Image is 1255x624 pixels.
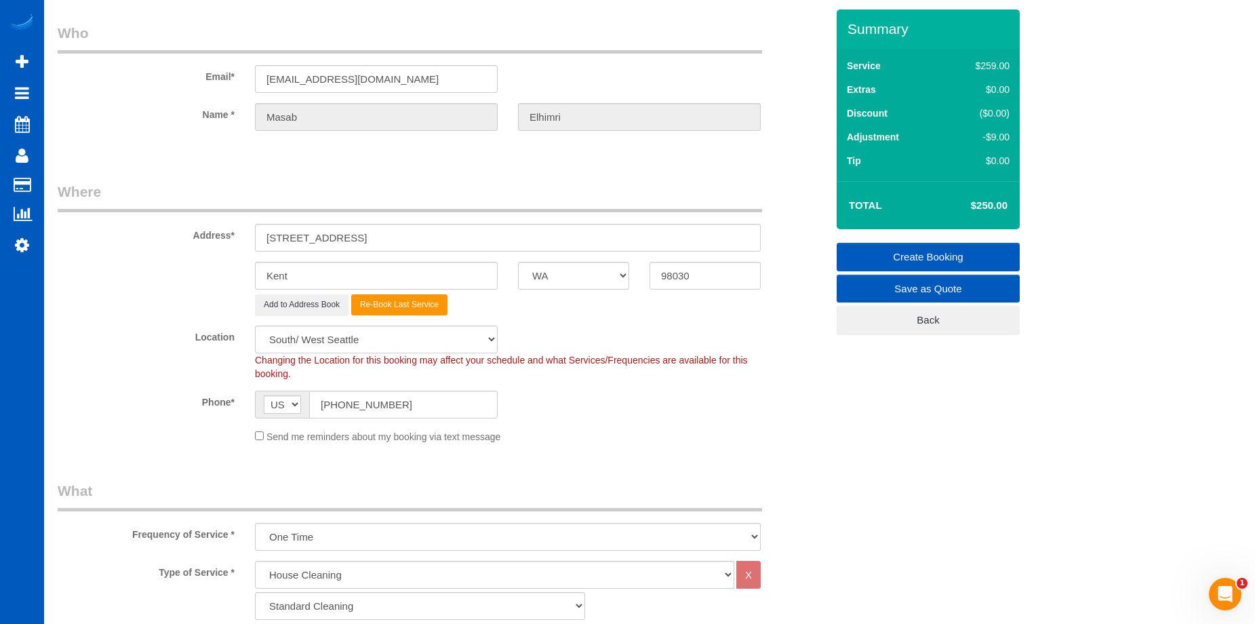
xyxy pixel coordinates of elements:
span: 1 [1237,578,1248,589]
a: Back [837,306,1020,334]
button: Re-Book Last Service [351,294,447,315]
h3: Summary [848,21,1013,37]
span: Send me reminders about my booking via text message [266,431,501,442]
label: Type of Service * [47,561,245,579]
label: Discount [847,106,888,120]
label: Adjustment [847,130,899,144]
label: Extras [847,83,876,96]
legend: What [58,481,762,511]
input: Email* [255,65,498,93]
input: Last Name* [518,103,761,131]
span: Changing the Location for this booking may affect your schedule and what Services/Frequencies are... [255,355,748,379]
iframe: Intercom live chat [1209,578,1241,610]
input: First Name* [255,103,498,131]
div: $259.00 [947,59,1010,73]
div: -$9.00 [947,130,1010,144]
h4: $250.00 [930,200,1008,212]
label: Tip [847,154,861,168]
label: Service [847,59,881,73]
label: Phone* [47,391,245,409]
label: Frequency of Service * [47,523,245,541]
input: City* [255,262,498,290]
label: Address* [47,224,245,242]
div: $0.00 [947,154,1010,168]
legend: Who [58,23,762,54]
legend: Where [58,182,762,212]
img: Automaid Logo [8,14,35,33]
label: Email* [47,65,245,83]
div: $0.00 [947,83,1010,96]
a: Create Booking [837,243,1020,271]
input: Zip Code* [650,262,761,290]
strong: Total [849,199,882,211]
a: Save as Quote [837,275,1020,303]
div: ($0.00) [947,106,1010,120]
label: Name * [47,103,245,121]
label: Location [47,326,245,344]
input: Phone* [309,391,498,418]
button: Add to Address Book [255,294,348,315]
